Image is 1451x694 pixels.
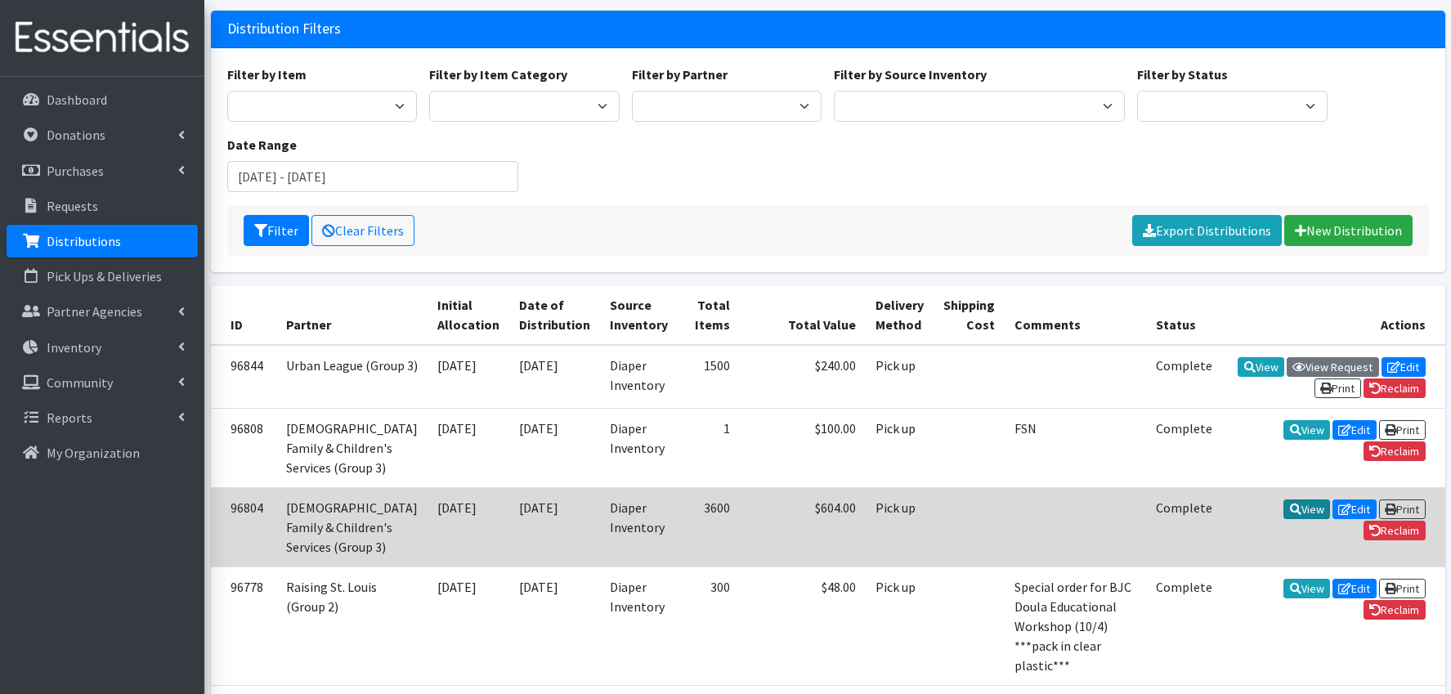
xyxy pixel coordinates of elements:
[47,127,105,143] p: Donations
[509,345,600,409] td: [DATE]
[678,487,740,566] td: 3600
[740,566,866,685] td: $48.00
[276,566,428,685] td: Raising St. Louis (Group 2)
[509,285,600,345] th: Date of Distribution
[311,215,414,246] a: Clear Filters
[47,303,142,320] p: Partner Agencies
[1382,357,1426,377] a: Edit
[47,374,113,391] p: Community
[7,225,198,257] a: Distributions
[1283,499,1330,519] a: View
[509,408,600,487] td: [DATE]
[428,345,509,409] td: [DATE]
[1005,566,1146,685] td: Special order for BJC Doula Educational Workshop (10/4) ***pack in clear plastic***
[1132,215,1282,246] a: Export Distributions
[1364,378,1426,398] a: Reclaim
[632,65,728,84] label: Filter by Partner
[7,119,198,151] a: Donations
[276,285,428,345] th: Partner
[934,285,1005,345] th: Shipping Cost
[740,408,866,487] td: $100.00
[428,487,509,566] td: [DATE]
[276,487,428,566] td: [DEMOGRAPHIC_DATA] Family & Children's Services (Group 3)
[1364,441,1426,461] a: Reclaim
[600,408,678,487] td: Diaper Inventory
[1222,285,1445,345] th: Actions
[1137,65,1228,84] label: Filter by Status
[7,331,198,364] a: Inventory
[227,20,341,38] h3: Distribution Filters
[1146,487,1222,566] td: Complete
[740,487,866,566] td: $604.00
[7,190,198,222] a: Requests
[7,401,198,434] a: Reports
[1146,345,1222,409] td: Complete
[47,445,140,461] p: My Organization
[678,566,740,685] td: 300
[276,345,428,409] td: Urban League (Group 3)
[600,487,678,566] td: Diaper Inventory
[47,339,101,356] p: Inventory
[1332,499,1377,519] a: Edit
[600,285,678,345] th: Source Inventory
[740,345,866,409] td: $240.00
[1005,285,1146,345] th: Comments
[47,198,98,214] p: Requests
[1379,579,1426,598] a: Print
[1146,285,1222,345] th: Status
[1332,579,1377,598] a: Edit
[7,260,198,293] a: Pick Ups & Deliveries
[866,408,934,487] td: Pick up
[1287,357,1379,377] a: View Request
[866,566,934,685] td: Pick up
[1364,521,1426,540] a: Reclaim
[740,285,866,345] th: Total Value
[7,437,198,469] a: My Organization
[1146,408,1222,487] td: Complete
[428,566,509,685] td: [DATE]
[244,215,309,246] button: Filter
[834,65,987,84] label: Filter by Source Inventory
[866,345,934,409] td: Pick up
[866,285,934,345] th: Delivery Method
[1238,357,1284,377] a: View
[211,285,276,345] th: ID
[428,285,509,345] th: Initial Allocation
[7,295,198,328] a: Partner Agencies
[47,92,107,108] p: Dashboard
[429,65,567,84] label: Filter by Item Category
[47,163,104,179] p: Purchases
[1379,499,1426,519] a: Print
[7,366,198,399] a: Community
[678,408,740,487] td: 1
[7,154,198,187] a: Purchases
[1283,579,1330,598] a: View
[211,408,276,487] td: 96808
[7,83,198,116] a: Dashboard
[227,65,307,84] label: Filter by Item
[1005,408,1146,487] td: FSN
[1364,600,1426,620] a: Reclaim
[211,345,276,409] td: 96844
[678,285,740,345] th: Total Items
[509,566,600,685] td: [DATE]
[1314,378,1361,398] a: Print
[1283,420,1330,440] a: View
[1332,420,1377,440] a: Edit
[47,410,92,426] p: Reports
[600,566,678,685] td: Diaper Inventory
[47,233,121,249] p: Distributions
[276,408,428,487] td: [DEMOGRAPHIC_DATA] Family & Children's Services (Group 3)
[866,487,934,566] td: Pick up
[7,11,198,65] img: HumanEssentials
[509,487,600,566] td: [DATE]
[47,268,162,284] p: Pick Ups & Deliveries
[1284,215,1413,246] a: New Distribution
[211,566,276,685] td: 96778
[227,135,297,154] label: Date Range
[1379,420,1426,440] a: Print
[428,408,509,487] td: [DATE]
[678,345,740,409] td: 1500
[600,345,678,409] td: Diaper Inventory
[211,487,276,566] td: 96804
